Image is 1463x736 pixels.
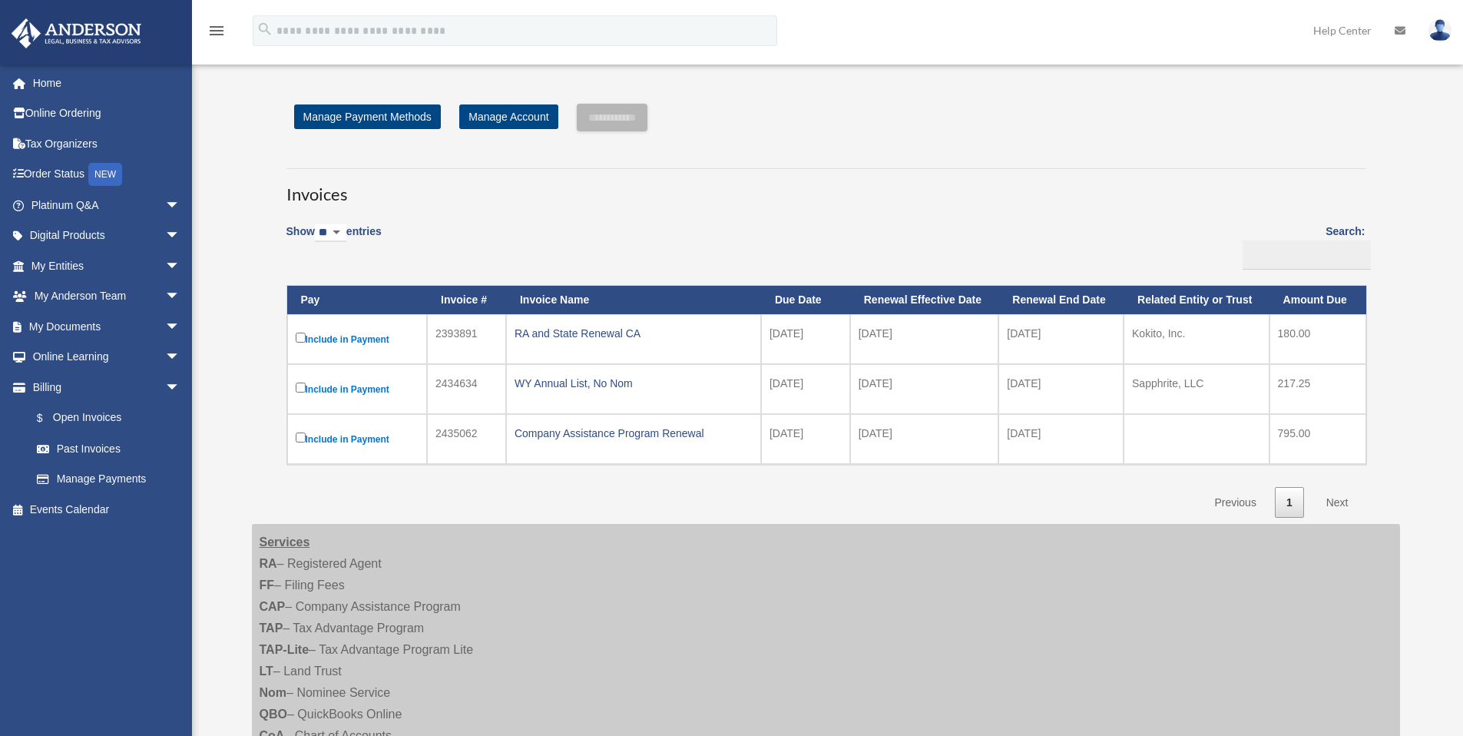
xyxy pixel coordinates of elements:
input: Search: [1243,240,1371,270]
th: Due Date: activate to sort column ascending [761,286,850,314]
input: Include in Payment [296,383,306,393]
a: menu [207,27,226,40]
td: 217.25 [1269,364,1366,414]
h3: Invoices [286,168,1365,207]
span: arrow_drop_down [165,342,196,373]
td: [DATE] [761,414,850,464]
span: arrow_drop_down [165,281,196,313]
a: Events Calendar [11,494,204,525]
div: RA and State Renewal CA [515,323,753,344]
th: Invoice Name: activate to sort column ascending [506,286,761,314]
strong: QBO [260,708,287,721]
td: 180.00 [1269,314,1366,364]
a: My Documentsarrow_drop_down [11,311,204,342]
strong: LT [260,665,273,678]
td: Sapphrite, LLC [1124,364,1269,414]
td: [DATE] [998,314,1124,364]
input: Include in Payment [296,433,306,443]
strong: TAP [260,622,283,635]
select: Showentries [315,224,346,242]
div: WY Annual List, No Nom [515,373,753,394]
th: Renewal Effective Date: activate to sort column ascending [850,286,999,314]
div: Company Assistance Program Renewal [515,423,753,444]
td: 2434634 [427,364,506,414]
label: Show entries [286,222,382,257]
td: [DATE] [850,364,999,414]
strong: Nom [260,686,287,699]
a: Digital Productsarrow_drop_down [11,220,204,251]
a: Manage Payments [22,464,196,495]
th: Renewal End Date: activate to sort column ascending [998,286,1124,314]
span: arrow_drop_down [165,311,196,343]
i: menu [207,22,226,40]
strong: TAP-Lite [260,643,309,656]
a: Past Invoices [22,433,196,464]
th: Invoice #: activate to sort column ascending [427,286,506,314]
span: arrow_drop_down [165,190,196,221]
td: Kokito, Inc. [1124,314,1269,364]
span: arrow_drop_down [165,250,196,282]
th: Pay: activate to sort column descending [287,286,428,314]
strong: CAP [260,600,286,613]
img: User Pic [1428,19,1451,41]
strong: Services [260,535,310,549]
td: [DATE] [998,364,1124,414]
span: arrow_drop_down [165,220,196,252]
label: Include in Payment [296,429,419,449]
span: arrow_drop_down [165,372,196,403]
a: Platinum Q&Aarrow_drop_down [11,190,204,220]
label: Include in Payment [296,330,419,349]
a: Online Learningarrow_drop_down [11,342,204,373]
a: Manage Payment Methods [294,104,441,129]
th: Amount Due: activate to sort column ascending [1269,286,1366,314]
a: Billingarrow_drop_down [11,372,196,403]
strong: RA [260,557,277,570]
a: Tax Organizers [11,128,204,159]
td: [DATE] [850,414,999,464]
td: [DATE] [761,314,850,364]
td: 795.00 [1269,414,1366,464]
a: Home [11,68,204,98]
th: Related Entity or Trust: activate to sort column ascending [1124,286,1269,314]
label: Include in Payment [296,380,419,399]
span: $ [45,409,53,428]
i: search [257,21,273,38]
label: Search: [1237,222,1365,270]
a: Order StatusNEW [11,159,204,191]
td: [DATE] [850,314,999,364]
td: 2393891 [427,314,506,364]
td: [DATE] [761,364,850,414]
img: Anderson Advisors Platinum Portal [7,18,146,48]
a: 1 [1275,487,1304,519]
strong: FF [260,579,275,592]
td: 2435062 [427,414,506,464]
a: Manage Account [459,104,558,129]
div: NEW [88,163,122,186]
a: Next [1315,487,1360,519]
a: My Anderson Teamarrow_drop_down [11,281,204,312]
td: [DATE] [998,414,1124,464]
a: My Entitiesarrow_drop_down [11,250,204,281]
input: Include in Payment [296,333,306,343]
a: $Open Invoices [22,403,188,434]
a: Online Ordering [11,98,204,129]
a: Previous [1203,487,1267,519]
